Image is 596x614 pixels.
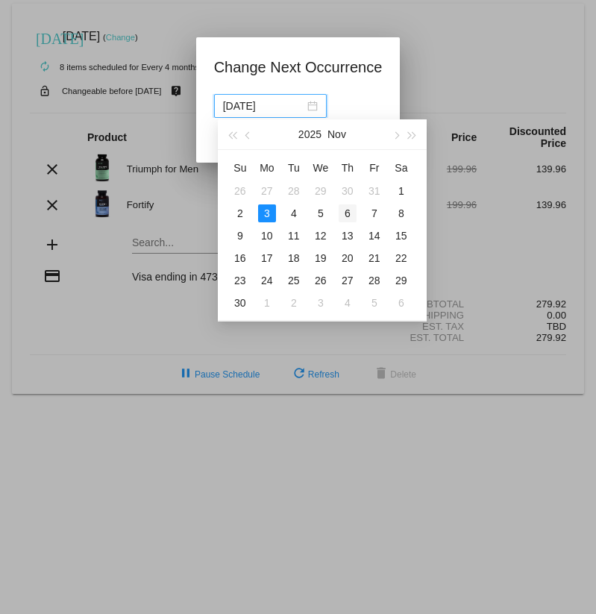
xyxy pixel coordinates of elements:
button: Previous month (PageUp) [240,119,257,149]
div: 14 [366,227,383,245]
div: 11 [285,227,303,245]
div: 30 [231,294,249,312]
td: 11/13/2025 [334,225,361,247]
td: 11/7/2025 [361,202,388,225]
td: 11/29/2025 [388,269,415,292]
td: 11/17/2025 [254,247,280,269]
button: Next year (Control + right) [404,119,420,149]
td: 11/14/2025 [361,225,388,247]
td: 11/28/2025 [361,269,388,292]
div: 28 [366,272,383,289]
th: Sun [227,156,254,180]
div: 27 [258,182,276,200]
td: 11/23/2025 [227,269,254,292]
button: Last year (Control + left) [224,119,240,149]
td: 10/28/2025 [280,180,307,202]
div: 25 [285,272,303,289]
div: 1 [258,294,276,312]
td: 11/5/2025 [307,202,334,225]
td: 11/3/2025 [254,202,280,225]
div: 21 [366,249,383,267]
div: 3 [312,294,330,312]
button: Nov [327,119,346,149]
div: 29 [312,182,330,200]
td: 11/15/2025 [388,225,415,247]
div: 23 [231,272,249,289]
div: 15 [392,227,410,245]
td: 12/1/2025 [254,292,280,314]
input: Select date [223,98,304,114]
div: 29 [392,272,410,289]
td: 11/2/2025 [227,202,254,225]
th: Wed [307,156,334,180]
th: Thu [334,156,361,180]
div: 1 [392,182,410,200]
td: 10/29/2025 [307,180,334,202]
td: 11/10/2025 [254,225,280,247]
div: 3 [258,204,276,222]
td: 11/1/2025 [388,180,415,202]
div: 20 [339,249,357,267]
td: 11/25/2025 [280,269,307,292]
td: 11/22/2025 [388,247,415,269]
td: 11/6/2025 [334,202,361,225]
div: 7 [366,204,383,222]
td: 12/3/2025 [307,292,334,314]
td: 11/19/2025 [307,247,334,269]
td: 10/26/2025 [227,180,254,202]
th: Sat [388,156,415,180]
div: 28 [285,182,303,200]
div: 6 [392,294,410,312]
td: 11/9/2025 [227,225,254,247]
div: 5 [312,204,330,222]
button: Next month (PageDown) [387,119,404,149]
div: 17 [258,249,276,267]
th: Fri [361,156,388,180]
div: 30 [339,182,357,200]
th: Tue [280,156,307,180]
td: 10/30/2025 [334,180,361,202]
div: 12 [312,227,330,245]
td: 11/24/2025 [254,269,280,292]
td: 10/27/2025 [254,180,280,202]
div: 4 [285,204,303,222]
div: 24 [258,272,276,289]
div: 16 [231,249,249,267]
h1: Change Next Occurrence [214,55,383,79]
td: 11/27/2025 [334,269,361,292]
td: 11/16/2025 [227,247,254,269]
td: 12/2/2025 [280,292,307,314]
div: 27 [339,272,357,289]
td: 12/4/2025 [334,292,361,314]
td: 11/4/2025 [280,202,307,225]
div: 10 [258,227,276,245]
td: 11/12/2025 [307,225,334,247]
div: 26 [312,272,330,289]
div: 18 [285,249,303,267]
div: 8 [392,204,410,222]
button: 2025 [298,119,321,149]
td: 10/31/2025 [361,180,388,202]
td: 12/5/2025 [361,292,388,314]
td: 11/26/2025 [307,269,334,292]
div: 13 [339,227,357,245]
div: 22 [392,249,410,267]
td: 11/21/2025 [361,247,388,269]
div: 19 [312,249,330,267]
td: 11/30/2025 [227,292,254,314]
div: 2 [231,204,249,222]
button: Update [214,127,280,154]
th: Mon [254,156,280,180]
td: 11/11/2025 [280,225,307,247]
div: 6 [339,204,357,222]
div: 4 [339,294,357,312]
td: 11/20/2025 [334,247,361,269]
td: 11/18/2025 [280,247,307,269]
div: 26 [231,182,249,200]
td: 12/6/2025 [388,292,415,314]
div: 2 [285,294,303,312]
td: 11/8/2025 [388,202,415,225]
div: 5 [366,294,383,312]
div: 9 [231,227,249,245]
div: 31 [366,182,383,200]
